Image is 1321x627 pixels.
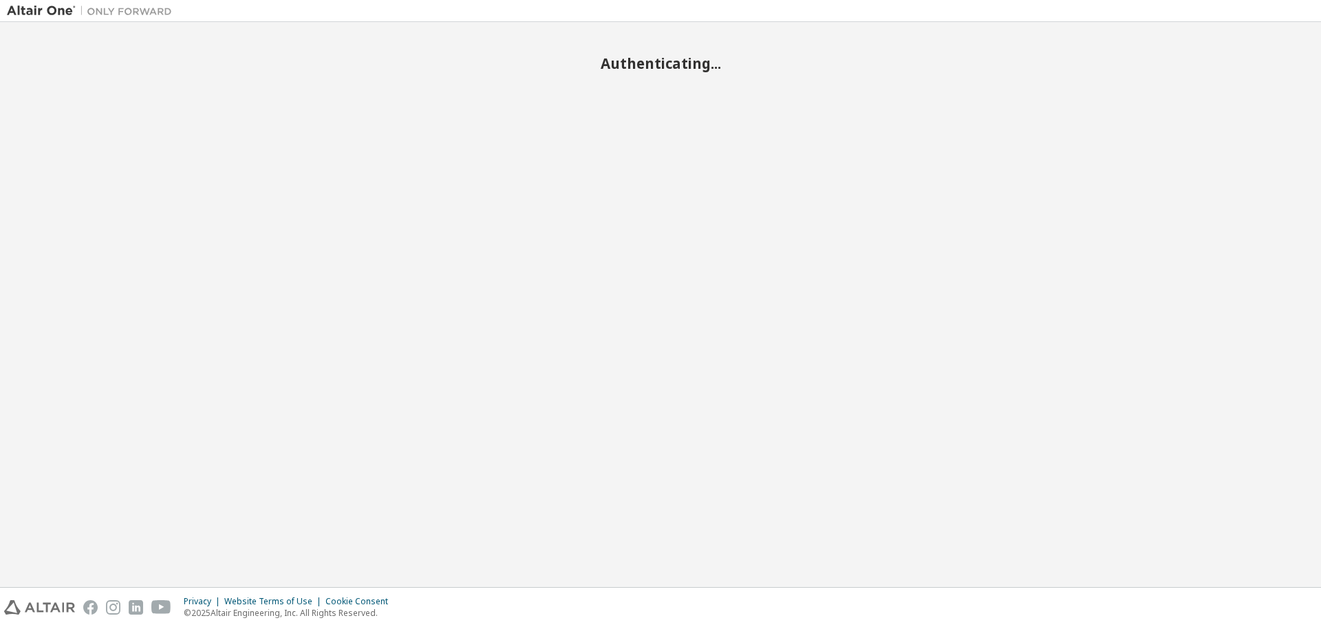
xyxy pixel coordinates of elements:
h2: Authenticating... [7,54,1314,72]
img: youtube.svg [151,600,171,615]
img: altair_logo.svg [4,600,75,615]
img: instagram.svg [106,600,120,615]
img: Altair One [7,4,179,18]
img: facebook.svg [83,600,98,615]
p: © 2025 Altair Engineering, Inc. All Rights Reserved. [184,607,396,619]
div: Website Terms of Use [224,596,325,607]
div: Cookie Consent [325,596,396,607]
img: linkedin.svg [129,600,143,615]
div: Privacy [184,596,224,607]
